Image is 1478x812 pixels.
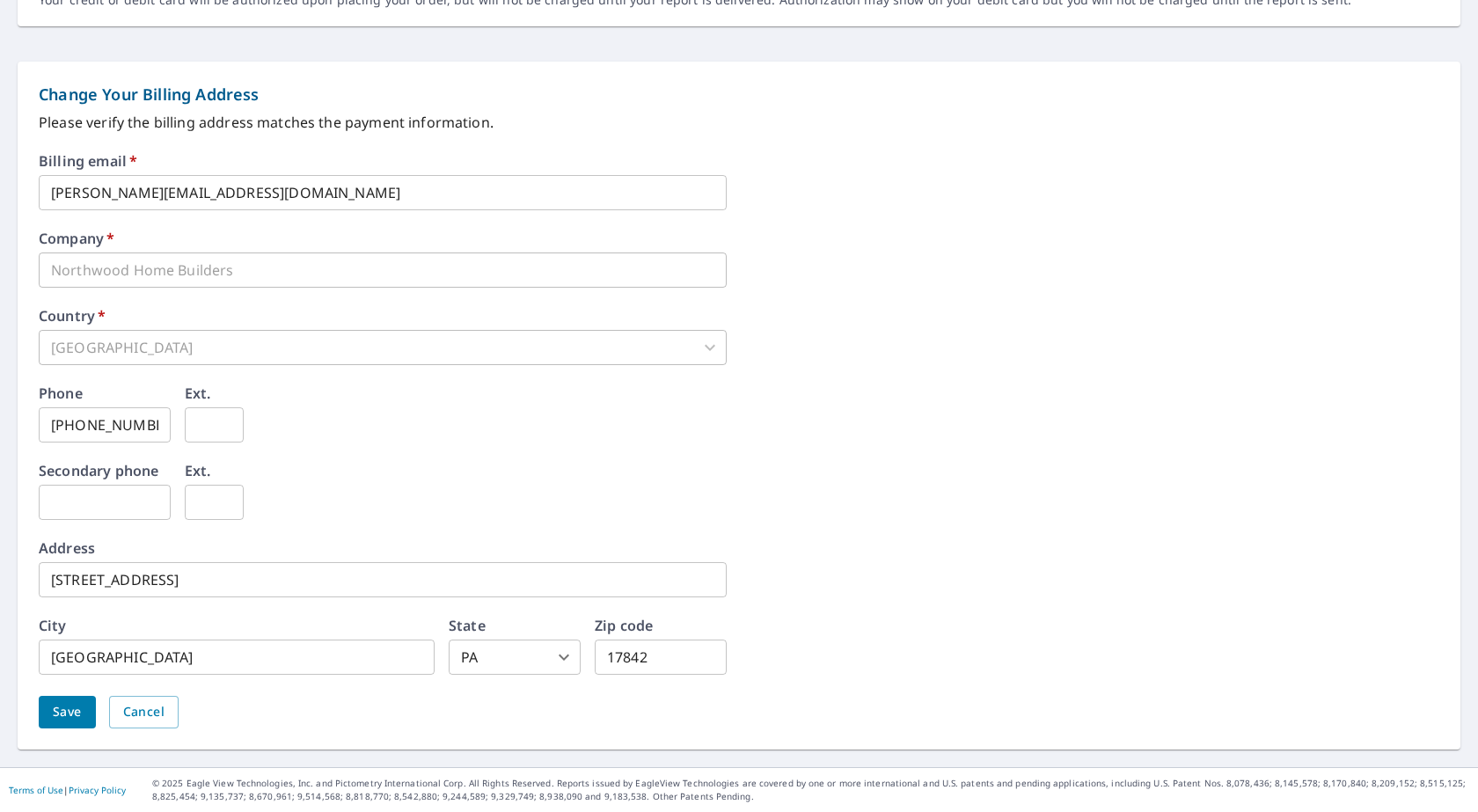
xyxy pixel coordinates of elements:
label: Company [39,231,114,245]
p: © 2025 Eagle View Technologies, Inc. and Pictometry International Corp. All Rights Reserved. Repo... [152,777,1469,803]
label: Secondary phone [39,464,158,478]
button: Cancel [109,696,179,728]
label: Zip code [595,618,653,633]
div: [GEOGRAPHIC_DATA] [39,330,727,365]
span: Cancel [123,701,165,723]
p: Change Your Billing Address [39,83,1439,106]
label: Ext. [185,464,211,478]
label: Billing email [39,154,137,168]
span: Save [53,701,82,723]
label: Country [39,309,106,323]
button: Save [39,696,96,728]
p: | [9,785,126,795]
label: Phone [39,386,83,400]
label: City [39,618,67,633]
label: Address [39,541,95,555]
div: PA [449,640,581,675]
label: Ext. [185,386,211,400]
a: Privacy Policy [69,784,126,796]
p: Please verify the billing address matches the payment information. [39,112,1439,133]
label: State [449,618,486,633]
a: Terms of Use [9,784,63,796]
